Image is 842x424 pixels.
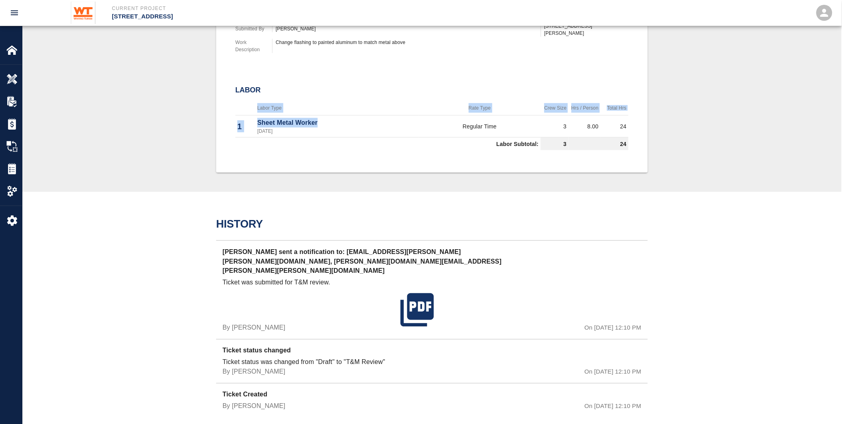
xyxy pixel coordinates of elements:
[276,39,494,46] div: Change flashing to painted aluminum to match metal above
[237,120,253,132] p: 1
[223,278,397,288] p: Ticket was submitted for T&M review.
[257,118,417,128] p: Sheet Metal Worker
[223,390,502,402] p: Ticket Created
[257,128,417,135] p: [DATE]
[216,218,648,230] h2: History
[585,368,641,377] p: On [DATE] 12:10 PM
[235,25,272,32] p: Submitted By
[585,324,641,333] p: On [DATE] 12:10 PM
[569,138,629,151] td: 24
[223,247,502,278] p: [PERSON_NAME] sent a notification to: [EMAIL_ADDRESS][PERSON_NAME][PERSON_NAME][DOMAIN_NAME], [PE...
[223,367,285,377] p: By [PERSON_NAME]
[276,25,494,32] div: [PERSON_NAME]
[541,101,569,116] th: Crew Size
[255,101,419,116] th: Labor Type
[71,2,96,24] img: Whiting-Turner
[419,101,541,116] th: Rate Type
[235,39,272,53] p: Work Description
[235,138,541,151] td: Labor Subtotal:
[601,116,629,138] td: 24
[541,138,569,151] td: 3
[585,402,641,411] p: On [DATE] 12:10 PM
[223,358,397,367] p: Ticket status was changed from "Draft" to "T&M Review"
[223,402,285,411] p: By [PERSON_NAME]
[544,22,629,37] p: [STREET_ADDRESS][PERSON_NAME]
[223,346,502,358] p: Ticket status changed
[112,12,464,21] p: [STREET_ADDRESS]
[802,386,842,424] iframe: Chat Widget
[541,116,569,138] td: 3
[235,86,629,95] h2: Labor
[419,116,541,138] td: Regular Time
[223,323,285,333] p: By [PERSON_NAME]
[601,101,629,116] th: Total Hrs
[5,3,24,22] button: open drawer
[569,101,601,116] th: Hrs / Person
[112,5,464,12] p: Current Project
[569,116,601,138] td: 8.00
